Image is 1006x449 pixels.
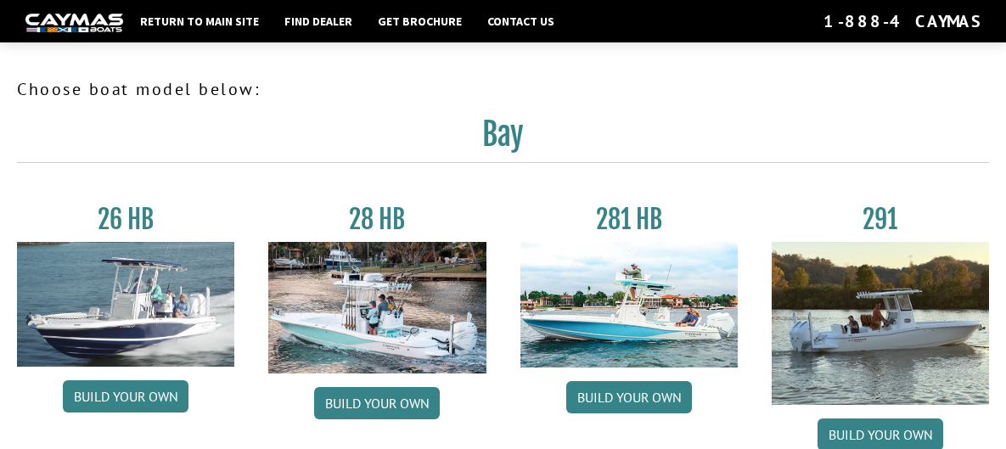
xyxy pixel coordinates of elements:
img: 291_Thumbnail.jpg [772,242,989,405]
img: 26_new_photo_resized.jpg [17,242,234,367]
img: 28-hb-twin.jpg [520,242,738,368]
a: Contact Us [479,10,563,32]
a: Find Dealer [276,10,361,32]
img: white-logo-c9c8dbefe5ff5ceceb0f0178aa75bf4bb51f6bca0971e226c86eb53dfe498488.png [25,14,123,31]
a: Build your own [63,380,188,413]
div: 1-888-4CAYMAS [823,10,981,32]
img: 28_hb_thumbnail_for_caymas_connect.jpg [268,242,486,373]
h3: 26 HB [17,204,234,235]
h3: 291 [772,204,989,235]
a: Get Brochure [369,10,470,32]
a: Build your own [566,381,692,413]
h3: 28 HB [268,204,486,235]
a: Build your own [314,387,440,419]
h2: Bay [17,115,989,163]
h3: 281 HB [520,204,738,235]
a: Return to main site [132,10,267,32]
p: Choose boat model below: [17,76,989,102]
